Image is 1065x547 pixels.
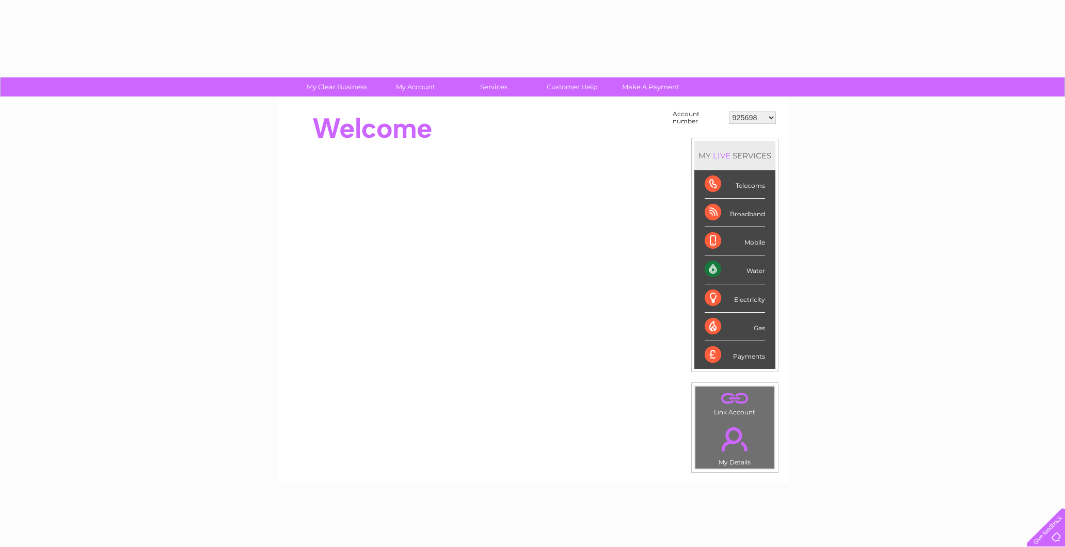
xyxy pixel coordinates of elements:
[373,77,458,96] a: My Account
[698,421,772,457] a: .
[698,389,772,407] a: .
[294,77,379,96] a: My Clear Business
[451,77,536,96] a: Services
[705,255,765,284] div: Water
[695,386,775,419] td: Link Account
[705,170,765,199] div: Telecoms
[711,151,733,160] div: LIVE
[705,313,765,341] div: Gas
[695,419,775,469] td: My Details
[705,341,765,369] div: Payments
[694,141,775,170] div: MY SERVICES
[705,227,765,255] div: Mobile
[670,108,726,127] td: Account number
[530,77,615,96] a: Customer Help
[705,284,765,313] div: Electricity
[608,77,693,96] a: Make A Payment
[705,199,765,227] div: Broadband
